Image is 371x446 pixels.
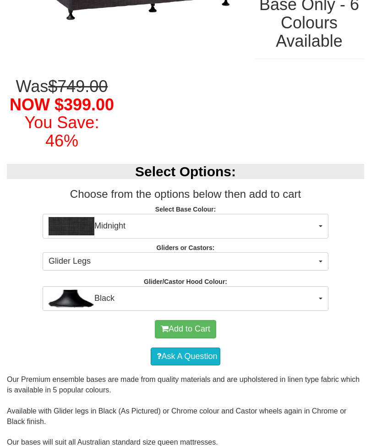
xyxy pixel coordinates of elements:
strong: Glider/Castor Hood Colour: [144,278,227,285]
b: Select Options: [135,164,236,179]
button: Add to Cart [155,320,216,338]
button: MidnightMidnight [43,214,328,239]
strong: Gliders or Castors: [157,244,215,251]
span: Black [49,289,316,308]
h1: Was [7,77,117,150]
font: You Save: 46% [25,113,99,150]
del: $749.00 [48,77,108,96]
button: Glider Legs [43,252,328,271]
a: Ask A Question [151,348,220,366]
strong: Select Base Colour: [155,206,216,213]
h3: Choose from the options below then add to cart [7,188,364,200]
img: Midnight [49,217,94,235]
span: Glider Legs [49,256,316,267]
img: Black [49,289,94,308]
button: BlackBlack [43,286,328,311]
span: NOW $399.00 [10,95,114,114]
span: Midnight [49,217,316,235]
